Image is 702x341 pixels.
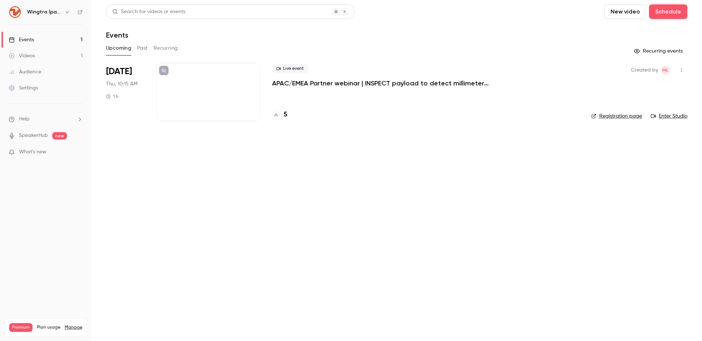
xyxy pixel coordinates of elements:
button: Schedule [649,4,687,19]
span: ML [663,66,668,74]
div: Events [9,36,34,43]
h6: Wingtra (partners) [27,8,61,16]
span: Premium [9,323,33,332]
div: Search for videos or events [112,8,185,16]
span: Maeli Latouche [661,66,670,74]
a: Enter Studio [651,112,687,120]
button: Recurring events [631,45,687,57]
a: Registration page [591,112,642,120]
span: new [52,132,67,139]
button: Past [137,42,148,54]
span: Help [19,115,30,123]
span: Created by [631,66,658,74]
h4: 5 [284,110,287,120]
li: help-dropdown-opener [9,115,83,123]
h1: Events [106,31,128,39]
img: Wingtra (partners) [9,6,21,18]
div: Settings [9,84,38,92]
div: Videos [9,52,35,60]
button: Recurring [154,42,178,54]
a: APAC/EMEA Partner webinar | INSPECT payload to detect millimeter-level details at scale [272,79,491,88]
button: Upcoming [106,42,131,54]
div: 1 h [106,93,118,99]
a: SpeakerHub [19,132,48,139]
span: [DATE] [106,66,132,77]
div: Audience [9,68,41,76]
button: New video [604,4,646,19]
span: Plan usage [37,325,60,330]
span: What's new [19,148,46,156]
a: Manage [65,325,82,330]
span: Thu, 10:15 AM [106,80,137,88]
a: 5 [272,110,287,120]
div: Oct 2 Thu, 10:15 AM (Europe/Berlin) [106,63,144,121]
span: Live event [272,64,308,73]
